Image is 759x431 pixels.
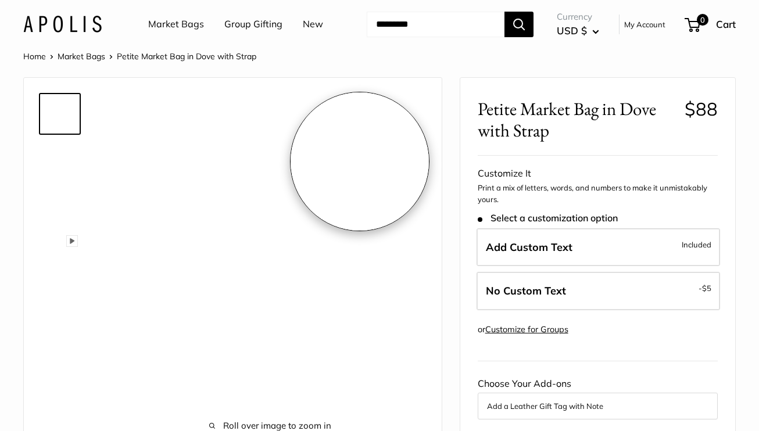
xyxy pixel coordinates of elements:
[557,24,587,37] span: USD $
[487,399,708,413] button: Add a Leather Gift Tag with Note
[478,322,568,337] div: or
[39,139,81,181] a: Petite Market Bag in Dove with Strap
[23,16,102,33] img: Apolis
[486,284,566,297] span: No Custom Text
[117,51,256,62] span: Petite Market Bag in Dove with Strap
[39,325,81,367] a: Petite Market Bag in Dove with Strap
[23,49,256,64] nav: Breadcrumb
[478,98,676,141] span: Petite Market Bag in Dove with Strap
[478,213,618,224] span: Select a customization option
[477,272,720,310] label: Leave Blank
[699,281,711,295] span: -
[485,324,568,335] a: Customize for Groups
[148,16,204,33] a: Market Bags
[557,21,599,40] button: USD $
[697,14,708,26] span: 0
[486,240,572,254] span: Add Custom Text
[39,93,81,135] a: Petite Market Bag in Dove with Strap
[39,279,81,321] a: Petite Market Bag in Dove with Strap
[39,372,81,414] a: Petite Market Bag in Dove with Strap
[478,165,718,182] div: Customize It
[702,283,711,293] span: $5
[557,9,599,25] span: Currency
[224,16,282,33] a: Group Gifting
[367,12,504,37] input: Search...
[686,15,736,34] a: 0 Cart
[478,375,718,419] div: Choose Your Add-ons
[685,98,718,120] span: $88
[716,18,736,30] span: Cart
[58,51,105,62] a: Market Bags
[504,12,534,37] button: Search
[477,228,720,267] label: Add Custom Text
[39,232,81,274] a: Petite Market Bag in Dove with Strap
[478,182,718,205] p: Print a mix of letters, words, and numbers to make it unmistakably yours.
[682,238,711,252] span: Included
[23,51,46,62] a: Home
[39,186,81,228] a: Petite Market Bag in Dove with Strap
[303,16,323,33] a: New
[624,17,665,31] a: My Account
